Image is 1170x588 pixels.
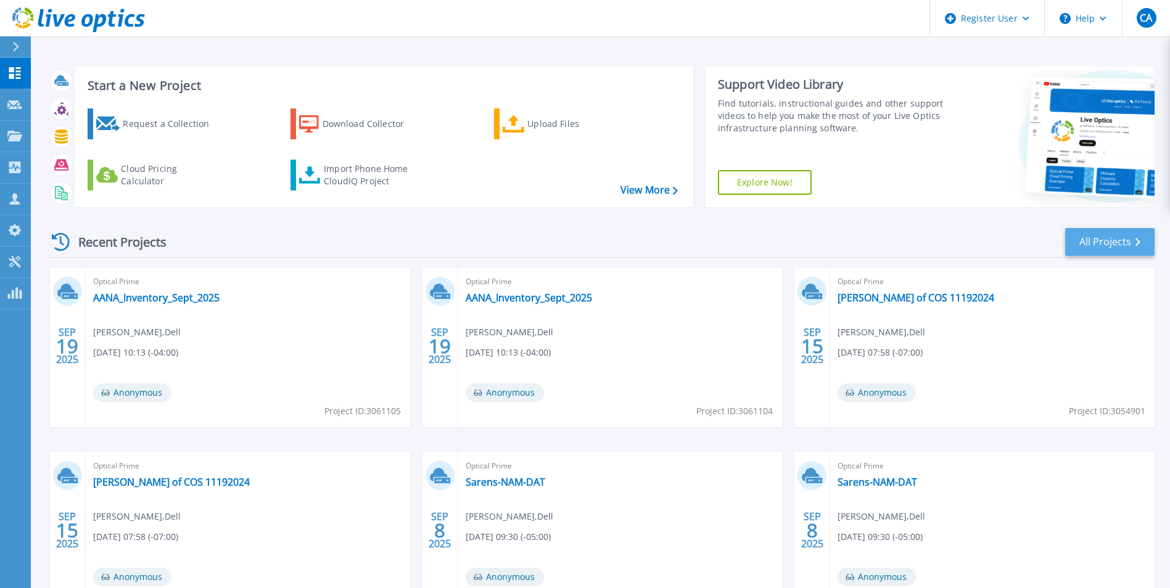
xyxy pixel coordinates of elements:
[93,459,403,473] span: Optical Prime
[807,525,818,536] span: 8
[466,530,551,544] span: [DATE] 09:30 (-05:00)
[466,275,775,288] span: Optical Prime
[93,275,403,288] span: Optical Prime
[466,568,544,586] span: Anonymous
[324,163,420,187] div: Import Phone Home CloudIQ Project
[123,112,221,136] div: Request a Collection
[838,325,925,339] span: [PERSON_NAME] , Dell
[88,108,225,139] a: Request a Collection
[466,346,551,359] span: [DATE] 10:13 (-04:00)
[718,97,947,134] div: Find tutorials, instructional guides and other support videos to help you make the most of your L...
[434,525,445,536] span: 8
[93,510,181,523] span: [PERSON_NAME] , Dell
[838,568,916,586] span: Anonymous
[429,341,451,351] span: 19
[1140,13,1152,23] span: CA
[838,383,916,402] span: Anonymous
[838,275,1147,288] span: Optical Prime
[1065,228,1155,256] a: All Projects
[838,530,923,544] span: [DATE] 09:30 (-05:00)
[93,476,250,488] a: [PERSON_NAME] of COS 11192024
[801,508,824,553] div: SEP 2025
[466,510,553,523] span: [PERSON_NAME] , Dell
[466,383,544,402] span: Anonymous
[718,76,947,92] div: Support Video Library
[93,292,220,304] a: AANA_Inventory_Sept_2025
[527,112,626,136] div: Upload Files
[56,508,79,553] div: SEP 2025
[93,346,178,359] span: [DATE] 10:13 (-04:00)
[290,108,428,139] a: Download Collector
[93,325,181,339] span: [PERSON_NAME] , Dell
[324,404,401,418] span: Project ID: 3061105
[88,79,677,92] h3: Start a New Project
[801,324,824,369] div: SEP 2025
[121,163,220,187] div: Cloud Pricing Calculator
[47,227,183,257] div: Recent Projects
[93,530,178,544] span: [DATE] 07:58 (-07:00)
[838,346,923,359] span: [DATE] 07:58 (-07:00)
[428,508,451,553] div: SEP 2025
[838,292,994,304] a: [PERSON_NAME] of COS 11192024
[696,404,773,418] span: Project ID: 3061104
[88,160,225,190] a: Cloud Pricing Calculator
[466,292,592,304] a: AANA_Inventory_Sept_2025
[56,525,78,536] span: 15
[718,170,812,195] a: Explore Now!
[56,341,78,351] span: 19
[620,184,678,196] a: View More
[466,476,545,488] a: Sarens-NAM-DAT
[428,324,451,369] div: SEP 2025
[323,112,421,136] div: Download Collector
[466,325,553,339] span: [PERSON_NAME] , Dell
[838,459,1147,473] span: Optical Prime
[93,568,171,586] span: Anonymous
[494,108,632,139] a: Upload Files
[838,510,925,523] span: [PERSON_NAME] , Dell
[801,341,823,351] span: 15
[838,476,917,488] a: Sarens-NAM-DAT
[56,324,79,369] div: SEP 2025
[1069,404,1145,418] span: Project ID: 3054901
[93,383,171,402] span: Anonymous
[466,459,775,473] span: Optical Prime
